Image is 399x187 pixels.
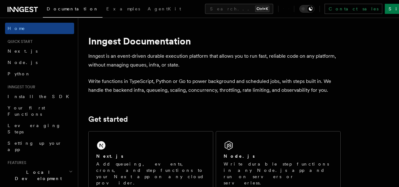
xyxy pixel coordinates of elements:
a: Setting up your app [5,137,74,155]
span: Quick start [5,39,32,44]
span: Next.js [8,49,38,54]
a: Install the SDK [5,91,74,102]
a: Contact sales [325,4,382,14]
p: Inngest is an event-driven durable execution platform that allows you to run fast, reliable code ... [88,52,341,69]
p: Add queueing, events, crons, and step functions to your Next app on any cloud provider. [96,161,205,186]
a: Next.js [5,45,74,57]
a: Your first Functions [5,102,74,120]
span: Node.js [8,60,38,65]
span: Python [8,71,31,76]
p: Write functions in TypeScript, Python or Go to power background and scheduled jobs, with steps bu... [88,77,341,95]
span: Documentation [47,6,99,11]
kbd: Ctrl+K [255,6,269,12]
button: Toggle dark mode [299,5,314,13]
span: AgentKit [148,6,181,11]
span: Home [8,25,25,32]
span: Leveraging Steps [8,123,61,134]
span: Install the SDK [8,94,73,99]
h2: Next.js [96,153,123,159]
p: Write durable step functions in any Node.js app and run on servers or serverless. [224,161,333,186]
span: Examples [106,6,140,11]
span: Features [5,160,26,165]
a: Examples [103,2,144,17]
a: Python [5,68,74,79]
h2: Node.js [224,153,255,159]
span: Your first Functions [8,105,45,117]
button: Search...Ctrl+K [205,4,273,14]
span: Local Development [5,169,69,182]
span: Inngest tour [5,85,35,90]
a: Documentation [43,2,103,18]
a: Leveraging Steps [5,120,74,137]
a: Home [5,23,74,34]
a: Node.js [5,57,74,68]
button: Local Development [5,167,74,184]
a: Get started [88,115,128,124]
span: Setting up your app [8,141,62,152]
h1: Inngest Documentation [88,35,341,47]
a: AgentKit [144,2,185,17]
